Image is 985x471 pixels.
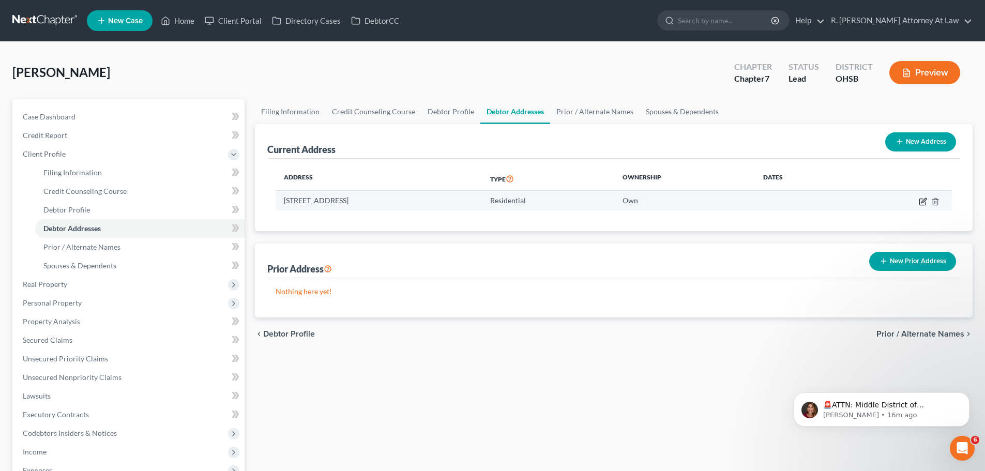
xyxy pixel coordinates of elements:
span: Credit Report [23,131,67,140]
a: Lawsuits [14,387,245,405]
span: Unsecured Nonpriority Claims [23,373,122,382]
span: Client Profile [23,149,66,158]
div: OHSB [836,73,873,85]
span: Executory Contracts [23,410,89,419]
a: Credit Report [14,126,245,145]
a: Spouses & Dependents [35,256,245,275]
a: Spouses & Dependents [640,99,725,124]
span: 6 [971,436,979,444]
a: Debtor Addresses [35,219,245,238]
a: Directory Cases [267,11,346,30]
span: [PERSON_NAME] [12,65,110,80]
p: Nothing here yet! [276,286,952,297]
td: Residential [482,191,614,210]
th: Ownership [614,167,755,191]
button: Prior / Alternate Names chevron_right [876,330,973,338]
div: Current Address [267,143,336,156]
td: [STREET_ADDRESS] [276,191,482,210]
span: Real Property [23,280,67,288]
span: Prior / Alternate Names [876,330,964,338]
th: Type [482,167,614,191]
a: Case Dashboard [14,108,245,126]
span: Codebtors Insiders & Notices [23,429,117,437]
span: Debtor Profile [263,330,315,338]
a: Help [790,11,825,30]
div: Prior Address [267,263,332,275]
a: R. [PERSON_NAME] Attorney At Law [826,11,972,30]
a: Client Portal [200,11,267,30]
a: Secured Claims [14,331,245,350]
div: District [836,61,873,73]
th: Address [276,167,482,191]
span: Unsecured Priority Claims [23,354,108,363]
span: Debtor Profile [43,205,90,214]
a: Credit Counseling Course [35,182,245,201]
div: Lead [789,73,819,85]
a: Home [156,11,200,30]
span: Credit Counseling Course [43,187,127,195]
a: Unsecured Priority Claims [14,350,245,368]
a: Debtor Profile [35,201,245,219]
a: DebtorCC [346,11,404,30]
div: Status [789,61,819,73]
button: New Address [885,132,956,151]
a: Prior / Alternate Names [35,238,245,256]
span: Lawsuits [23,391,51,400]
span: Spouses & Dependents [43,261,116,270]
input: Search by name... [678,11,772,30]
a: Credit Counseling Course [326,99,421,124]
span: Debtor Addresses [43,224,101,233]
iframe: Intercom notifications message [778,371,985,443]
a: Filing Information [255,99,326,124]
i: chevron_left [255,330,263,338]
a: Filing Information [35,163,245,182]
button: New Prior Address [869,252,956,271]
a: Executory Contracts [14,405,245,424]
iframe: Intercom live chat [950,436,975,461]
a: Property Analysis [14,312,245,331]
i: chevron_right [964,330,973,338]
span: Income [23,447,47,456]
span: Personal Property [23,298,82,307]
button: Preview [889,61,960,84]
span: Secured Claims [23,336,72,344]
a: Debtor Profile [421,99,480,124]
span: Property Analysis [23,317,80,326]
span: 7 [765,73,769,83]
th: Dates [755,167,847,191]
span: Filing Information [43,168,102,177]
div: Chapter [734,61,772,73]
div: Chapter [734,73,772,85]
a: Prior / Alternate Names [550,99,640,124]
a: Debtor Addresses [480,99,550,124]
span: Prior / Alternate Names [43,242,120,251]
button: chevron_left Debtor Profile [255,330,315,338]
td: Own [614,191,755,210]
span: New Case [108,17,143,25]
span: Case Dashboard [23,112,75,121]
a: Unsecured Nonpriority Claims [14,368,245,387]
